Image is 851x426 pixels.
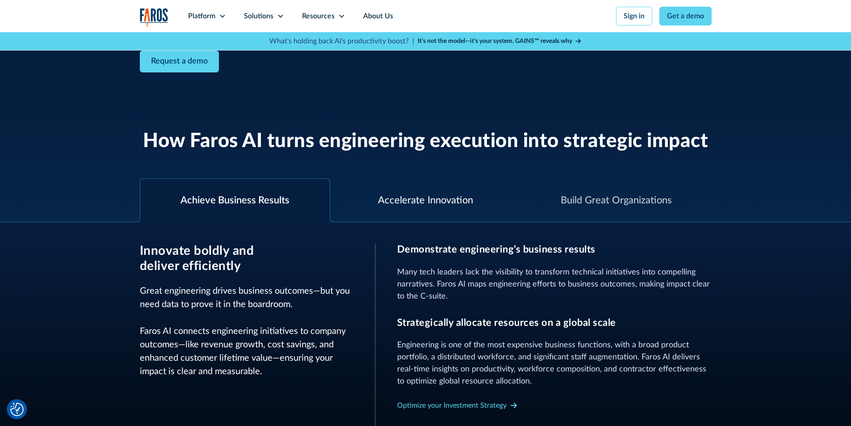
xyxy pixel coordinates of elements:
[143,130,708,153] h2: How Faros AI turns engineering execution into strategic impact
[269,36,414,46] p: What's holding back AI's productivity boost? |
[140,8,168,26] img: Logo of the analytics and reporting company Faros.
[378,193,473,208] div: Accelerate Innovation
[397,339,712,388] p: Engineering is one of the most expensive business functions, with a broad product portfolio, a di...
[140,8,168,26] a: home
[397,398,517,413] a: Optimize your Investment Strategy
[561,193,672,208] div: Build Great Organizations
[418,38,572,44] strong: It’s not the model—it’s your system. GAINS™ reveals why
[140,284,353,378] p: Great engineering drives business outcomes—but you need data to prove it in the boardroom. Faros ...
[10,403,24,416] button: Cookie Settings
[397,266,712,303] p: Many tech leaders lack the visibility to transform technical initiatives into compelling narrativ...
[302,11,335,21] div: Resources
[188,11,215,21] div: Platform
[10,403,24,416] img: Revisit consent button
[397,244,712,255] h3: Demonstrate engineering’s business results
[616,7,652,25] a: Sign in
[180,193,289,208] div: Achieve Business Results
[140,51,219,72] a: Contact Modal
[140,244,353,274] h3: Innovate boldly and deliver efficiently
[418,37,582,46] a: It’s not the model—it’s your system. GAINS™ reveals why
[397,400,507,411] div: Optimize your Investment Strategy
[244,11,273,21] div: Solutions
[659,7,712,25] a: Get a demo
[397,317,712,329] h3: Strategically allocate resources on a global scale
